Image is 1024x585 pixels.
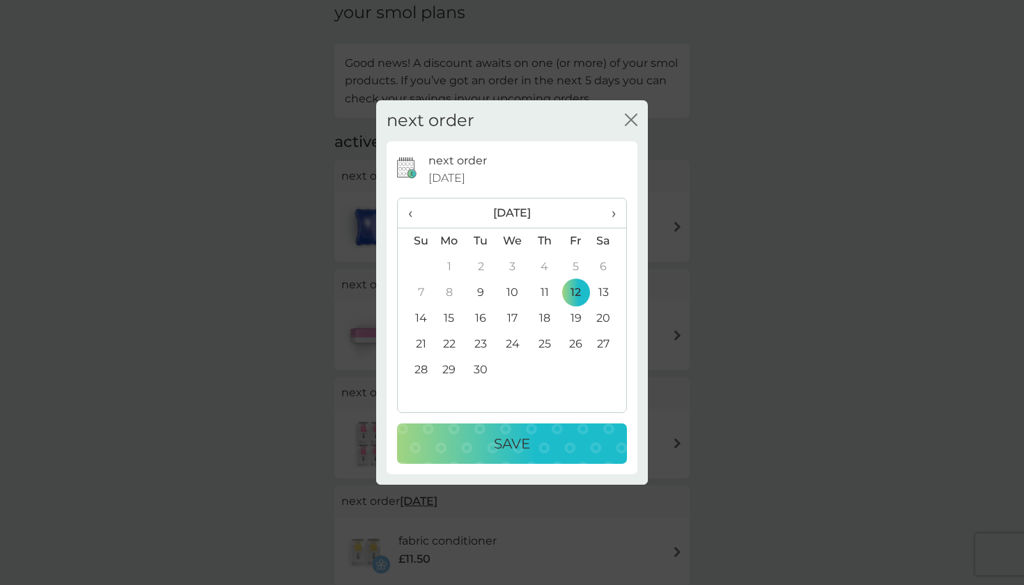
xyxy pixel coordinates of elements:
td: 14 [398,306,433,331]
th: Tu [465,228,497,254]
td: 27 [591,331,626,357]
span: › [602,198,616,228]
th: Su [398,228,433,254]
td: 17 [497,306,529,331]
span: ‹ [408,198,423,228]
td: 9 [465,280,497,306]
td: 5 [560,254,591,280]
td: 26 [560,331,591,357]
td: 1 [433,254,465,280]
td: 2 [465,254,497,280]
td: 8 [433,280,465,306]
td: 25 [529,331,560,357]
td: 6 [591,254,626,280]
th: Sa [591,228,626,254]
td: 20 [591,306,626,331]
td: 10 [497,280,529,306]
td: 16 [465,306,497,331]
td: 23 [465,331,497,357]
p: Save [494,432,530,455]
td: 19 [560,306,591,331]
td: 24 [497,331,529,357]
td: 22 [433,331,465,357]
td: 13 [591,280,626,306]
td: 4 [529,254,560,280]
td: 15 [433,306,465,331]
td: 21 [398,331,433,357]
h2: next order [387,111,474,131]
td: 12 [560,280,591,306]
button: close [625,114,637,128]
td: 7 [398,280,433,306]
td: 29 [433,357,465,383]
th: Th [529,228,560,254]
span: [DATE] [428,169,465,187]
button: Save [397,423,627,464]
th: Fr [560,228,591,254]
p: next order [428,152,487,170]
td: 28 [398,357,433,383]
td: 3 [497,254,529,280]
th: Mo [433,228,465,254]
td: 11 [529,280,560,306]
td: 18 [529,306,560,331]
th: [DATE] [433,198,591,228]
td: 30 [465,357,497,383]
th: We [497,228,529,254]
